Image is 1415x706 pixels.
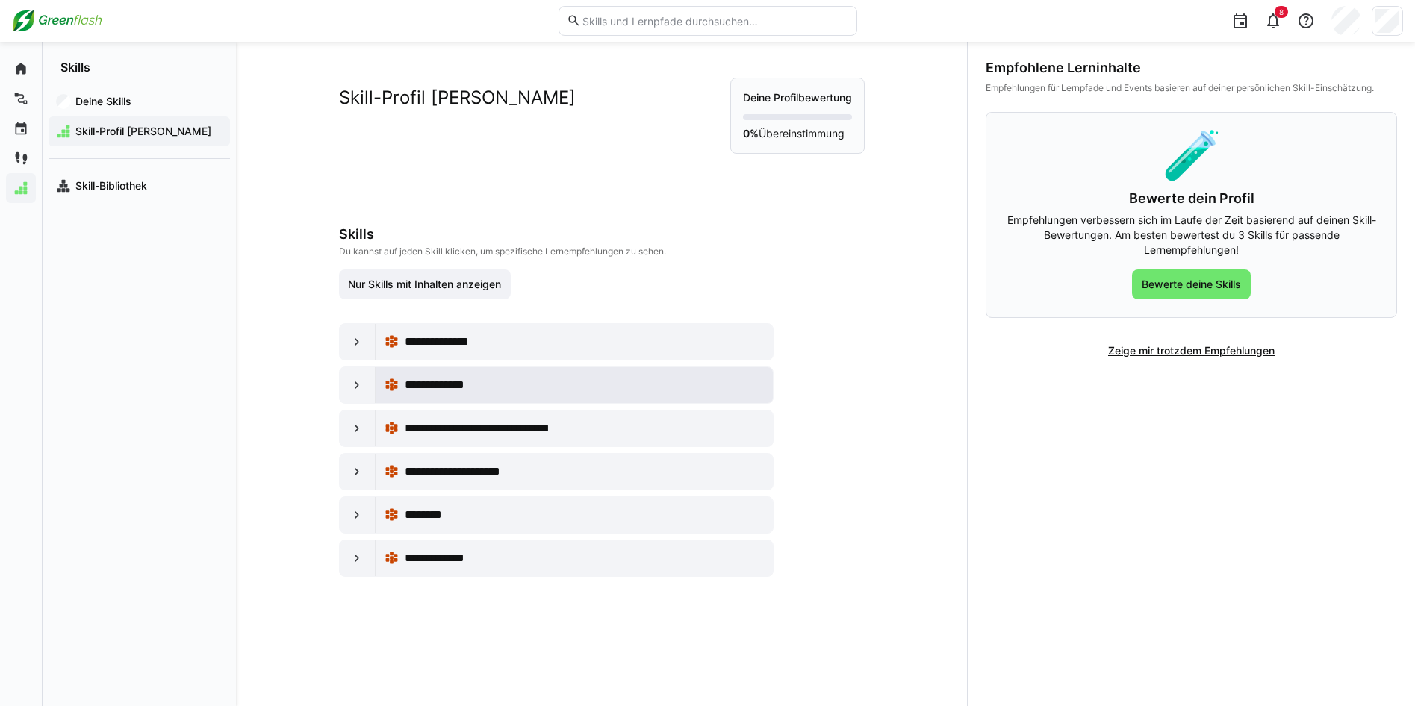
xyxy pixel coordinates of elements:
button: Zeige mir trotzdem Empfehlungen [1098,336,1284,366]
input: Skills und Lernpfade durchsuchen… [581,14,848,28]
button: Bewerte deine Skills [1132,269,1251,299]
h2: Skill-Profil [PERSON_NAME] [339,87,576,109]
p: Deine Profilbewertung [743,90,852,105]
div: Empfohlene Lerninhalte [986,60,1397,76]
span: Zeige mir trotzdem Empfehlungen [1106,343,1277,358]
h3: Bewerte dein Profil [1004,190,1378,207]
button: Nur Skills mit Inhalten anzeigen [339,269,511,299]
div: Empfehlungen für Lernpfade und Events basieren auf deiner persönlichen Skill-Einschätzung. [986,82,1397,94]
p: Du kannst auf jeden Skill klicken, um spezifische Lernempfehlungen zu sehen. [339,246,862,257]
span: 8 [1279,7,1284,16]
div: 🧪 [1004,131,1378,178]
p: Übereinstimmung [743,126,852,141]
h3: Skills [339,226,862,243]
span: Bewerte deine Skills [1139,277,1243,292]
p: Empfehlungen verbessern sich im Laufe der Zeit basierend auf deinen Skill-Bewertungen. Am besten ... [1004,213,1378,257]
span: Nur Skills mit Inhalten anzeigen [346,277,503,292]
strong: 0% [743,127,759,140]
span: Skill-Profil [PERSON_NAME] [73,124,223,139]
